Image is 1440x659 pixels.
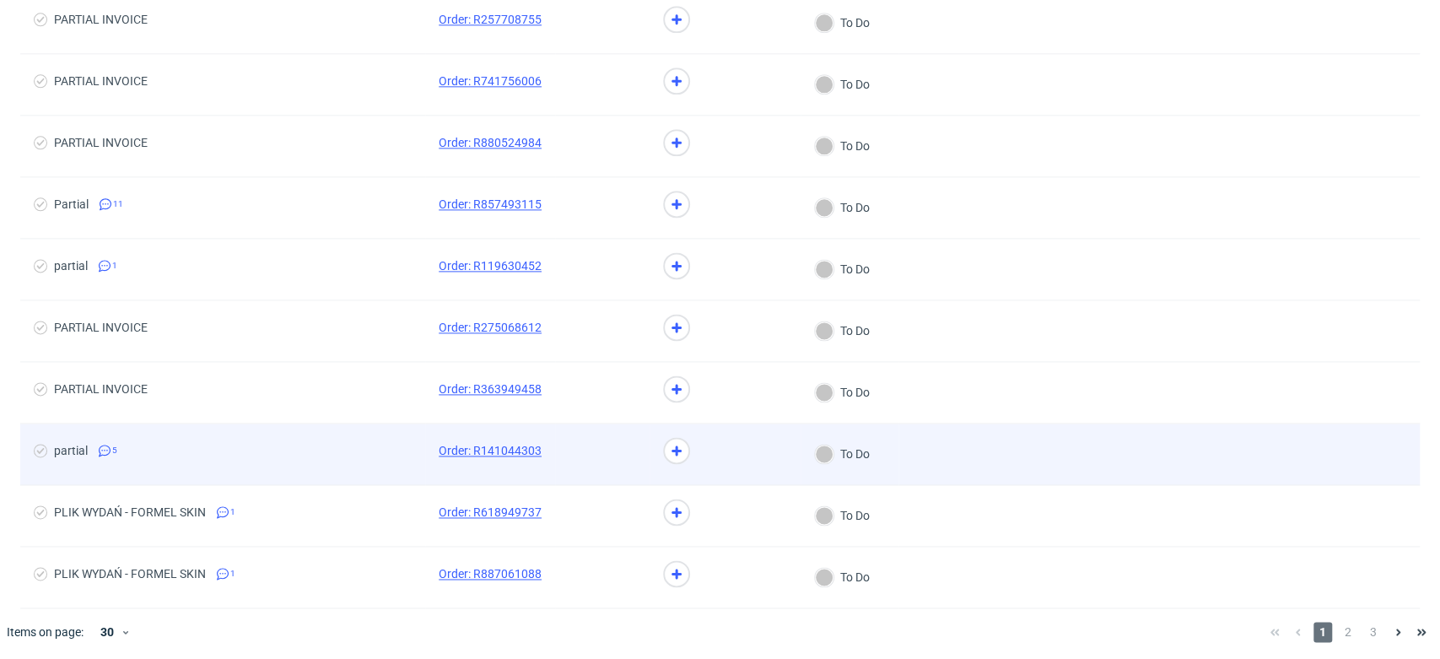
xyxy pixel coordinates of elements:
div: To Do [815,137,870,155]
span: 11 [113,197,123,211]
div: To Do [815,321,870,340]
a: Order: R363949458 [439,382,542,396]
a: Order: R880524984 [439,136,542,149]
div: 30 [90,620,121,644]
span: 1 [112,259,117,273]
div: To Do [815,445,870,463]
span: 1 [1313,622,1332,642]
div: To Do [815,75,870,94]
div: Partial [54,197,89,211]
div: To Do [815,198,870,217]
div: PARTIAL INVOICE [54,74,148,88]
span: 5 [112,444,117,457]
a: Order: R887061088 [439,567,542,581]
div: PARTIAL INVOICE [54,136,148,149]
a: Order: R141044303 [439,444,542,457]
a: Order: R275068612 [439,321,542,334]
div: To Do [815,383,870,402]
span: 1 [230,567,235,581]
span: 3 [1364,622,1383,642]
a: Order: R119630452 [439,259,542,273]
div: PARTIAL INVOICE [54,321,148,334]
span: 2 [1339,622,1357,642]
a: Order: R257708755 [439,13,542,26]
a: Order: R618949737 [439,505,542,519]
div: PARTIAL INVOICE [54,13,148,26]
a: Order: R857493115 [439,197,542,211]
div: To Do [815,506,870,525]
div: To Do [815,568,870,586]
div: PLIK WYDAŃ - FORMEL SKIN [54,567,206,581]
a: Order: R741756006 [439,74,542,88]
span: 1 [230,505,235,519]
div: PARTIAL INVOICE [54,382,148,396]
div: partial [54,259,88,273]
div: To Do [815,14,870,32]
div: To Do [815,260,870,278]
div: partial [54,444,88,457]
span: Items on page: [7,624,84,640]
div: PLIK WYDAŃ - FORMEL SKIN [54,505,206,519]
